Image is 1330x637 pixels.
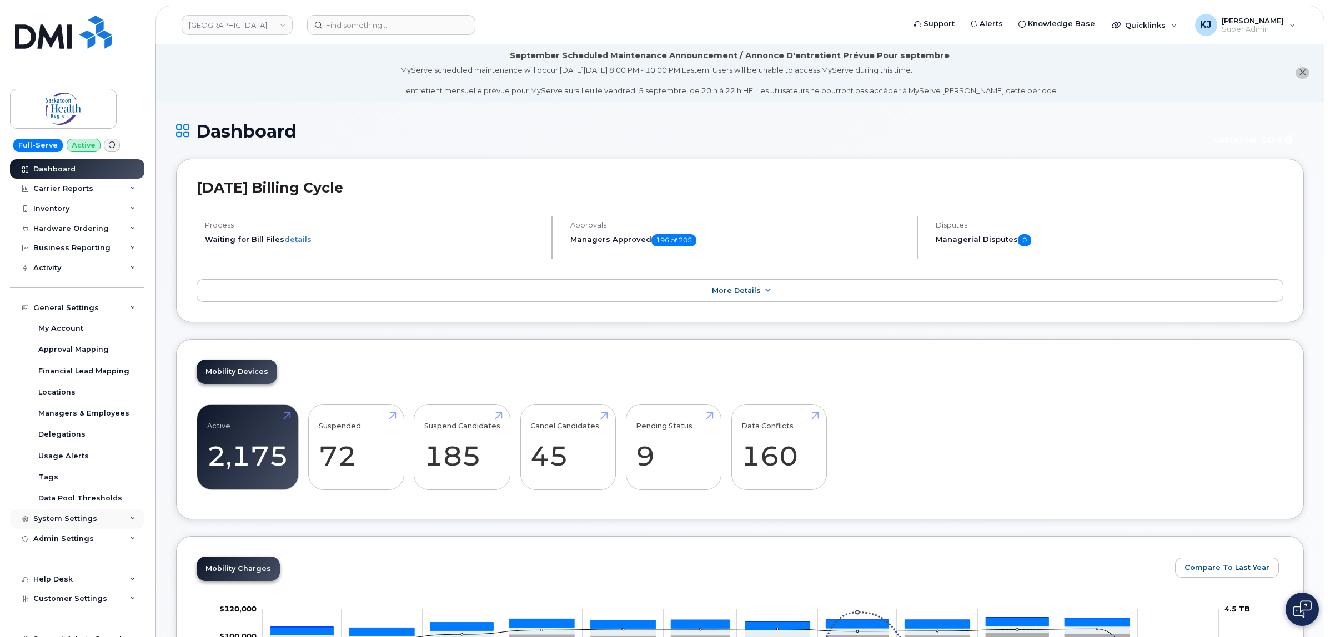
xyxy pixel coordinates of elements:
a: Data Conflicts 160 [741,411,816,484]
span: 0 [1018,234,1031,246]
span: Compare To Last Year [1185,562,1269,573]
h4: Disputes [936,221,1283,229]
h5: Managerial Disputes [936,234,1283,246]
h4: Approvals [570,221,907,229]
a: Cancel Candidates 45 [530,411,605,484]
button: Compare To Last Year [1175,558,1279,578]
button: Customer Card [1204,130,1304,150]
div: MyServe scheduled maintenance will occur [DATE][DATE] 8:00 PM - 10:00 PM Eastern. Users will be u... [400,65,1058,96]
span: More Details [712,286,761,295]
div: September Scheduled Maintenance Announcement / Annonce D'entretient Prévue Pour septembre [510,50,950,62]
a: Mobility Devices [197,360,277,384]
g: $0 [219,604,257,613]
a: Suspend Candidates 185 [424,411,500,484]
tspan: $120,000 [219,604,257,613]
tspan: 4.5 TB [1224,604,1250,613]
h5: Managers Approved [570,234,907,246]
a: Suspended 72 [319,411,394,484]
h1: Dashboard [176,122,1198,141]
li: Waiting for Bill Files [205,234,542,245]
a: Mobility Charges [197,557,280,581]
span: 196 of 205 [651,234,696,246]
h2: [DATE] Billing Cycle [197,179,1283,196]
a: Pending Status 9 [636,411,711,484]
h4: Process [205,221,542,229]
a: Active 2,175 [207,411,288,484]
img: Open chat [1293,600,1312,618]
a: details [284,235,312,244]
button: close notification [1296,67,1309,79]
